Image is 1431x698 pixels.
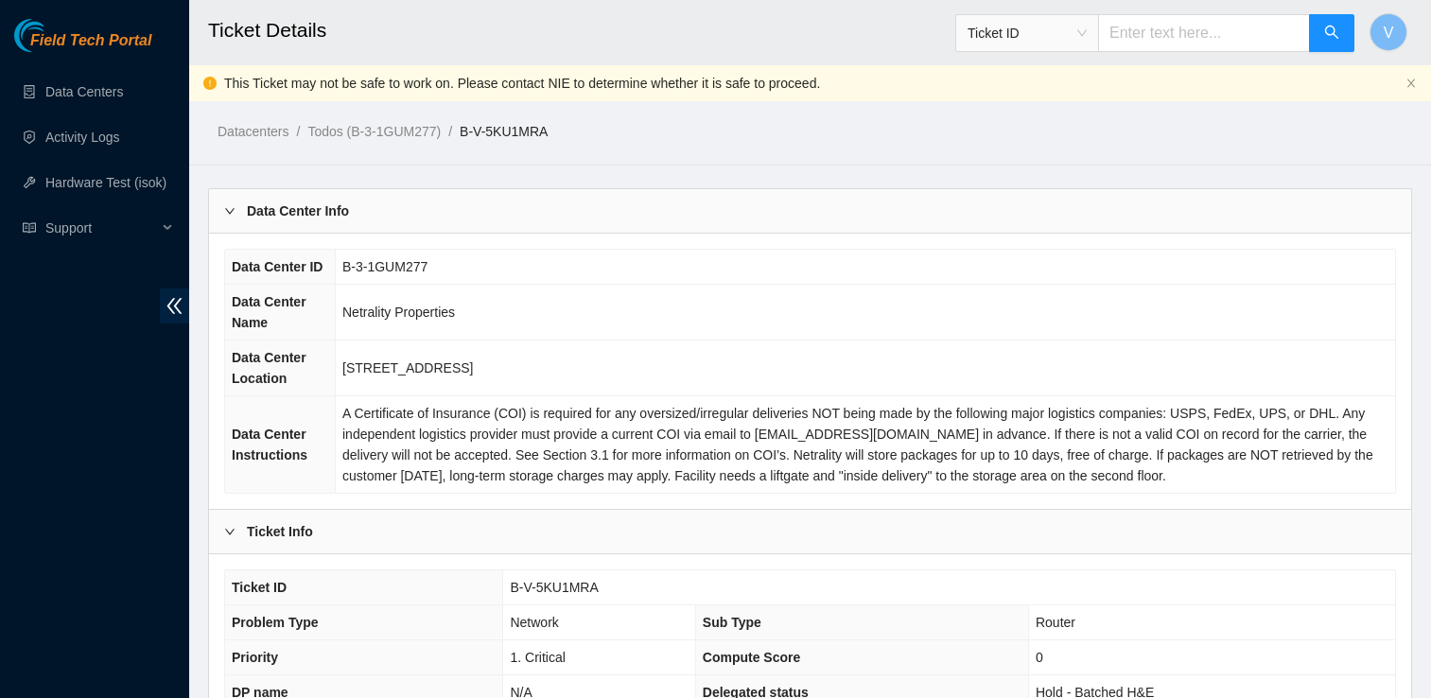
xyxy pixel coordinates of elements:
button: close [1405,78,1417,90]
span: Ticket ID [968,19,1087,47]
span: B-V-5KU1MRA [510,580,598,595]
span: right [224,205,236,217]
b: Data Center Info [247,201,349,221]
span: read [23,221,36,235]
span: Sub Type [703,615,761,630]
a: Akamai TechnologiesField Tech Portal [14,34,151,59]
span: double-left [160,288,189,323]
span: Support [45,209,157,247]
a: Datacenters [218,124,288,139]
button: search [1309,14,1354,52]
div: Ticket Info [209,510,1411,553]
span: / [448,124,452,139]
a: Todos (B-3-1GUM277) [307,124,441,139]
span: search [1324,25,1339,43]
span: Data Center Name [232,294,306,330]
span: 0 [1036,650,1043,665]
a: Hardware Test (isok) [45,175,166,190]
span: Priority [232,650,278,665]
span: Router [1036,615,1075,630]
span: Field Tech Portal [30,32,151,50]
span: 1. Critical [510,650,565,665]
span: Data Center Instructions [232,427,307,462]
span: Netrality Properties [342,305,455,320]
span: Ticket ID [232,580,287,595]
span: close [1405,78,1417,89]
b: Ticket Info [247,521,313,542]
div: Data Center Info [209,189,1411,233]
span: right [224,526,236,537]
span: [STREET_ADDRESS] [342,360,473,375]
a: Data Centers [45,84,123,99]
span: / [296,124,300,139]
span: V [1384,21,1394,44]
button: V [1370,13,1407,51]
span: Network [510,615,558,630]
input: Enter text here... [1098,14,1310,52]
span: Problem Type [232,615,319,630]
span: B-3-1GUM277 [342,259,428,274]
span: Data Center Location [232,350,306,386]
a: Activity Logs [45,130,120,145]
a: B-V-5KU1MRA [460,124,548,139]
span: A Certificate of Insurance (COI) is required for any oversized/irregular deliveries NOT being mad... [342,406,1373,483]
span: Data Center ID [232,259,323,274]
span: Compute Score [703,650,800,665]
img: Akamai Technologies [14,19,96,52]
